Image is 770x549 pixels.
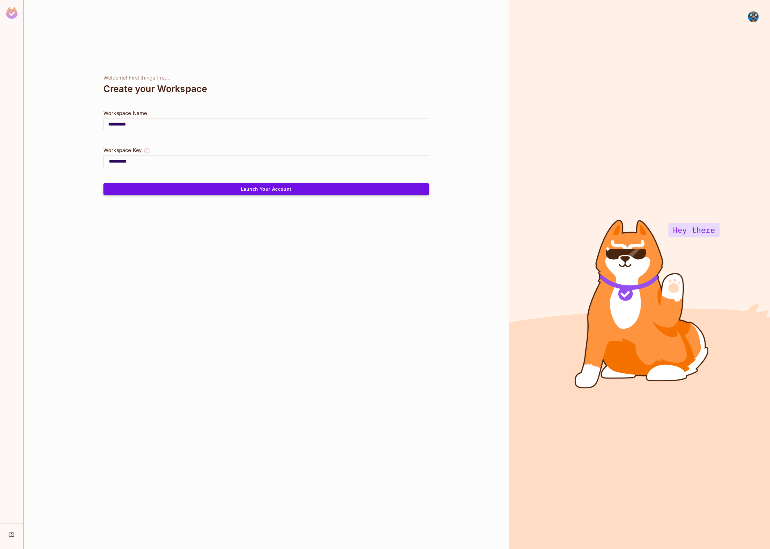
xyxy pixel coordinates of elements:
img: SReyMgAAAABJRU5ErkJggg== [6,7,18,19]
div: Welcome! First things first... [103,75,429,81]
div: Create your Workspace [103,81,429,96]
button: Launch Your Account [103,183,429,195]
div: Workspace Key [103,146,142,154]
img: harry gutierrez [748,11,759,22]
button: The Workspace Key is unique, and serves as the identifier of your workspace. [144,146,150,155]
div: Help & Updates [4,529,19,541]
div: Workspace Name [103,109,429,117]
